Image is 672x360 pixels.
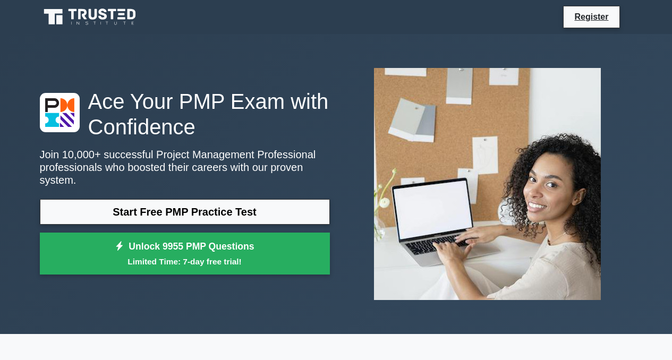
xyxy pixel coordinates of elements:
small: Limited Time: 7-day free trial! [53,255,317,268]
p: Join 10,000+ successful Project Management Professional professionals who boosted their careers w... [40,148,330,186]
a: Register [568,10,615,23]
h1: Ace Your PMP Exam with Confidence [40,89,330,140]
a: Unlock 9955 PMP QuestionsLimited Time: 7-day free trial! [40,233,330,275]
a: Start Free PMP Practice Test [40,199,330,225]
